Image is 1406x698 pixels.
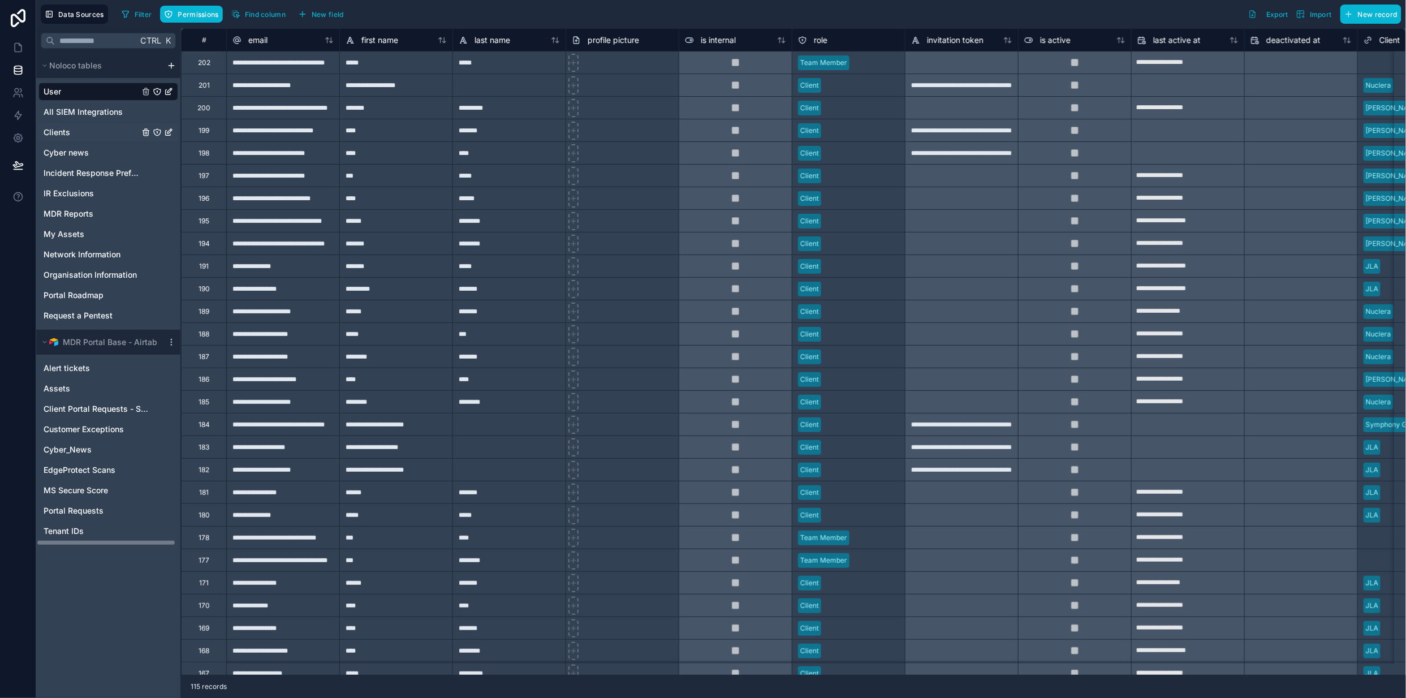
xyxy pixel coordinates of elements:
div: Client [800,578,819,588]
button: Permissions [160,6,222,23]
div: JLA [1366,261,1378,272]
div: 168 [199,647,209,656]
a: Permissions [160,6,227,23]
button: Export [1244,5,1292,24]
span: Ctrl [139,33,162,48]
div: JLA [1366,510,1378,520]
span: is internal [701,35,736,46]
span: K [164,37,172,45]
div: Client [800,103,819,113]
div: Client [800,601,819,611]
button: New field [294,6,348,23]
div: 200 [197,104,210,113]
div: Nuclera [1366,397,1391,407]
div: # [190,36,218,44]
div: Client [800,216,819,226]
div: Client [800,465,819,475]
span: profile picture [588,35,639,46]
div: JLA [1366,465,1378,475]
span: New field [312,10,344,19]
div: Client [800,307,819,317]
span: email [248,35,268,46]
div: Client [800,171,819,181]
div: 187 [199,352,209,361]
div: 188 [199,330,209,339]
span: Client [1379,35,1400,46]
div: Client [800,510,819,520]
span: is active [1040,35,1071,46]
div: Client [800,148,819,158]
div: JLA [1366,669,1378,679]
span: 115 records [191,682,227,691]
span: deactivated at [1266,35,1321,46]
div: 195 [199,217,209,226]
div: 194 [199,239,210,248]
div: JLA [1366,623,1378,634]
div: JLA [1366,488,1378,498]
div: Client [800,397,819,407]
div: 180 [199,511,210,520]
div: Client [800,669,819,679]
div: 198 [199,149,209,158]
div: JLA [1366,284,1378,294]
span: Export [1266,10,1288,19]
div: Client [800,488,819,498]
div: Client [800,374,819,385]
div: Team Member [800,533,847,543]
div: Nuclera [1366,329,1391,339]
div: JLA [1366,646,1378,656]
div: 171 [199,579,209,588]
a: New record [1336,5,1401,24]
span: Find column [245,10,286,19]
div: Team Member [800,58,847,68]
div: JLA [1366,601,1378,611]
span: invitation token [927,35,984,46]
button: Import [1292,5,1336,24]
button: New record [1340,5,1401,24]
div: 177 [199,556,209,565]
div: 189 [199,307,209,316]
div: 191 [199,262,209,271]
div: 196 [199,194,209,203]
span: role [814,35,827,46]
button: Data Sources [41,5,108,24]
div: Nuclera [1366,352,1391,362]
div: 170 [199,601,210,610]
div: JLA [1366,578,1378,588]
div: 181 [199,488,209,497]
div: Client [800,352,819,362]
div: Client [800,239,819,249]
span: New record [1358,10,1398,19]
span: Permissions [178,10,218,19]
span: first name [361,35,398,46]
div: 182 [199,466,209,475]
div: 199 [199,126,209,135]
div: Client [800,261,819,272]
div: Nuclera [1366,307,1391,317]
div: JLA [1366,442,1378,453]
span: Import [1310,10,1332,19]
div: 186 [199,375,209,384]
div: Client [800,193,819,204]
div: 183 [199,443,209,452]
div: 184 [199,420,210,429]
button: Filter [117,6,156,23]
div: Client [800,126,819,136]
div: Nuclera [1366,80,1391,91]
div: Client [800,420,819,430]
span: Filter [135,10,152,19]
div: Client [800,646,819,656]
div: 190 [199,285,210,294]
div: 202 [198,58,210,67]
div: 169 [199,624,209,633]
span: last active at [1153,35,1201,46]
span: Data Sources [58,10,104,19]
div: Client [800,329,819,339]
div: 201 [199,81,210,90]
div: 185 [199,398,209,407]
div: Client [800,442,819,453]
div: Client [800,80,819,91]
div: 178 [199,533,209,542]
div: Client [800,623,819,634]
div: 197 [199,171,209,180]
